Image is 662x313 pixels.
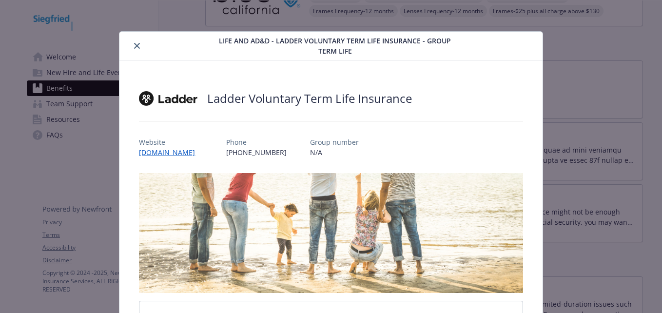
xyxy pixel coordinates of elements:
p: N/A [310,147,359,157]
p: Group number [310,137,359,147]
p: [PHONE_NUMBER] [226,147,287,157]
h2: Ladder Voluntary Term Life Insurance [207,90,412,107]
a: [DOMAIN_NAME] [139,148,203,157]
span: Life and AD&D - Ladder Voluntary Term Life Insurance - Group Term Life [211,36,460,56]
button: close [131,40,143,52]
img: banner [139,173,523,293]
p: Phone [226,137,287,147]
img: Ladder [139,84,197,113]
p: Website [139,137,203,147]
